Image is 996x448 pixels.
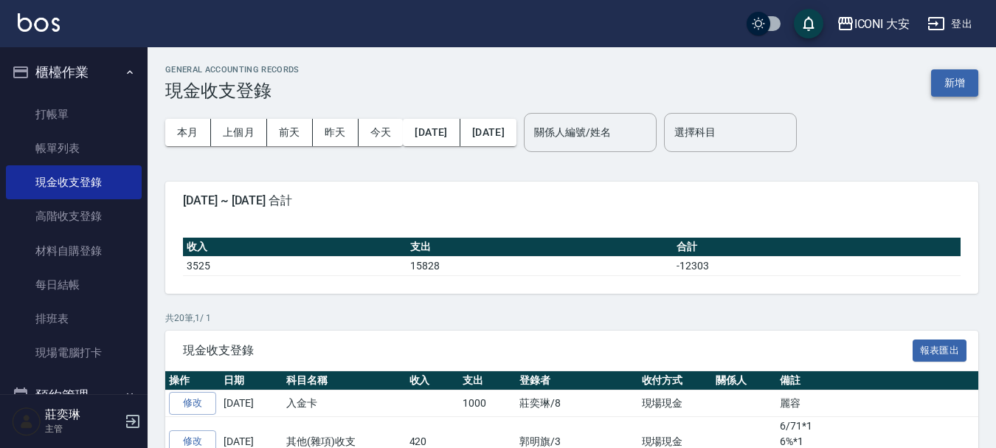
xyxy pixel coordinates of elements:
[313,119,359,146] button: 昨天
[931,69,978,97] button: 新增
[854,15,910,33] div: ICONI 大安
[183,238,407,257] th: 收入
[220,371,283,390] th: 日期
[6,165,142,199] a: 現金收支登錄
[359,119,404,146] button: 今天
[183,193,961,208] span: [DATE] ~ [DATE] 合計
[459,371,516,390] th: 支出
[407,238,673,257] th: 支出
[165,65,300,75] h2: GENERAL ACCOUNTING RECORDS
[6,97,142,131] a: 打帳單
[12,407,41,436] img: Person
[403,119,460,146] button: [DATE]
[165,80,300,101] h3: 現金收支登錄
[459,390,516,417] td: 1000
[165,371,220,390] th: 操作
[220,390,283,417] td: [DATE]
[638,371,713,390] th: 收付方式
[831,9,916,39] button: ICONI 大安
[406,371,460,390] th: 收入
[516,390,637,417] td: 莊奕琳/8
[165,119,211,146] button: 本月
[516,371,637,390] th: 登錄者
[183,256,407,275] td: 3525
[460,119,516,146] button: [DATE]
[267,119,313,146] button: 前天
[913,342,967,356] a: 報表匯出
[6,268,142,302] a: 每日結帳
[6,131,142,165] a: 帳單列表
[673,238,961,257] th: 合計
[638,390,713,417] td: 現場現金
[407,256,673,275] td: 15828
[794,9,823,38] button: save
[712,371,776,390] th: 關係人
[211,119,267,146] button: 上個月
[931,75,978,89] a: 新增
[6,199,142,233] a: 高階收支登錄
[6,336,142,370] a: 現場電腦打卡
[6,234,142,268] a: 材料自購登錄
[18,13,60,32] img: Logo
[913,340,967,362] button: 報表匯出
[283,390,406,417] td: 入金卡
[921,10,978,38] button: 登出
[45,407,120,422] h5: 莊奕琳
[6,53,142,92] button: 櫃檯作業
[673,256,961,275] td: -12303
[6,376,142,415] button: 預約管理
[183,343,913,358] span: 現金收支登錄
[169,392,216,415] a: 修改
[283,371,406,390] th: 科目名稱
[6,302,142,336] a: 排班表
[165,311,978,325] p: 共 20 筆, 1 / 1
[45,422,120,435] p: 主管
